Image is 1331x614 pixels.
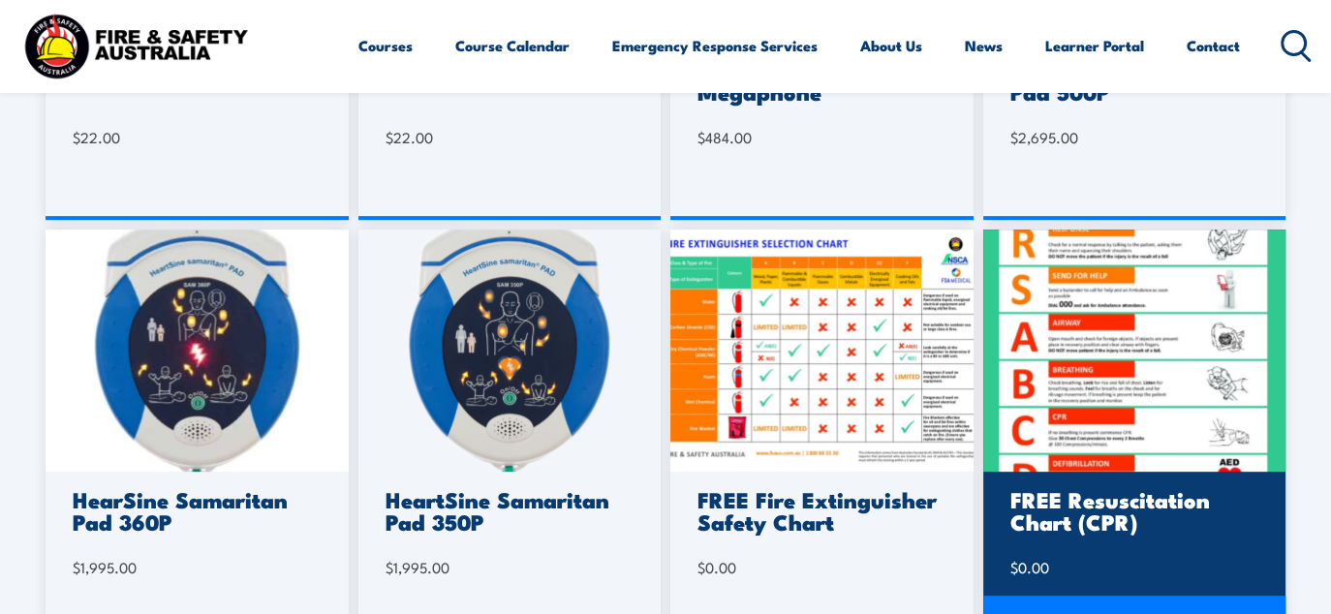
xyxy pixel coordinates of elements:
[965,22,1003,69] a: News
[73,557,80,577] span: $
[73,557,137,577] bdi: 1,995.00
[455,22,570,69] a: Course Calendar
[697,127,752,147] bdi: 484.00
[983,230,1286,472] img: FREE Resuscitation Chart – What are the 7 steps to CPR Chart / Sign / Poster
[1010,127,1018,147] span: $
[358,230,662,472] img: 350.png
[386,127,393,147] span: $
[73,127,120,147] bdi: 22.00
[358,22,413,69] a: Courses
[386,127,433,147] bdi: 22.00
[697,557,736,577] bdi: 0.00
[697,557,705,577] span: $
[697,58,941,103] h3: Alert Evacuation Megaphone
[1010,557,1049,577] bdi: 0.00
[386,557,393,577] span: $
[1010,557,1018,577] span: $
[860,22,922,69] a: About Us
[73,127,80,147] span: $
[1187,22,1240,69] a: Contact
[697,488,941,533] h3: FREE Fire Extinguisher Safety Chart
[1010,488,1254,533] h3: FREE Resuscitation Chart (CPR)
[670,230,974,472] img: Fire-Extinguisher-Chart.png
[73,488,316,533] h3: HearSine Samaritan Pad 360P
[697,127,705,147] span: $
[1045,22,1144,69] a: Learner Portal
[386,557,449,577] bdi: 1,995.00
[386,488,629,533] h3: HeartSine Samaritan Pad 350P
[612,22,818,69] a: Emergency Response Services
[1010,58,1254,103] h3: HeartSine Samaritan Pad 500P
[1010,127,1078,147] bdi: 2,695.00
[46,230,349,472] img: 360.jpg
